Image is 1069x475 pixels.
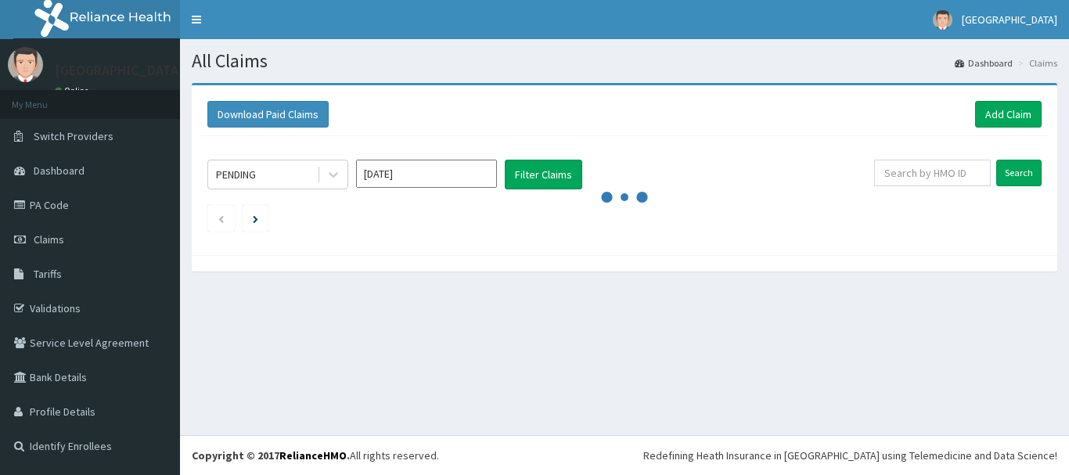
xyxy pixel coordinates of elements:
[192,51,1057,71] h1: All Claims
[34,232,64,246] span: Claims
[643,448,1057,463] div: Redefining Heath Insurance in [GEOGRAPHIC_DATA] using Telemedicine and Data Science!
[874,160,991,186] input: Search by HMO ID
[962,13,1057,27] span: [GEOGRAPHIC_DATA]
[55,63,184,77] p: [GEOGRAPHIC_DATA]
[975,101,1042,128] a: Add Claim
[34,164,85,178] span: Dashboard
[356,160,497,188] input: Select Month and Year
[34,129,113,143] span: Switch Providers
[55,85,92,96] a: Online
[34,267,62,281] span: Tariffs
[933,10,952,30] img: User Image
[8,47,43,82] img: User Image
[601,174,648,221] svg: audio-loading
[253,211,258,225] a: Next page
[218,211,225,225] a: Previous page
[216,167,256,182] div: PENDING
[996,160,1042,186] input: Search
[955,56,1013,70] a: Dashboard
[279,448,347,462] a: RelianceHMO
[1014,56,1057,70] li: Claims
[505,160,582,189] button: Filter Claims
[180,435,1069,475] footer: All rights reserved.
[192,448,350,462] strong: Copyright © 2017 .
[207,101,329,128] button: Download Paid Claims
